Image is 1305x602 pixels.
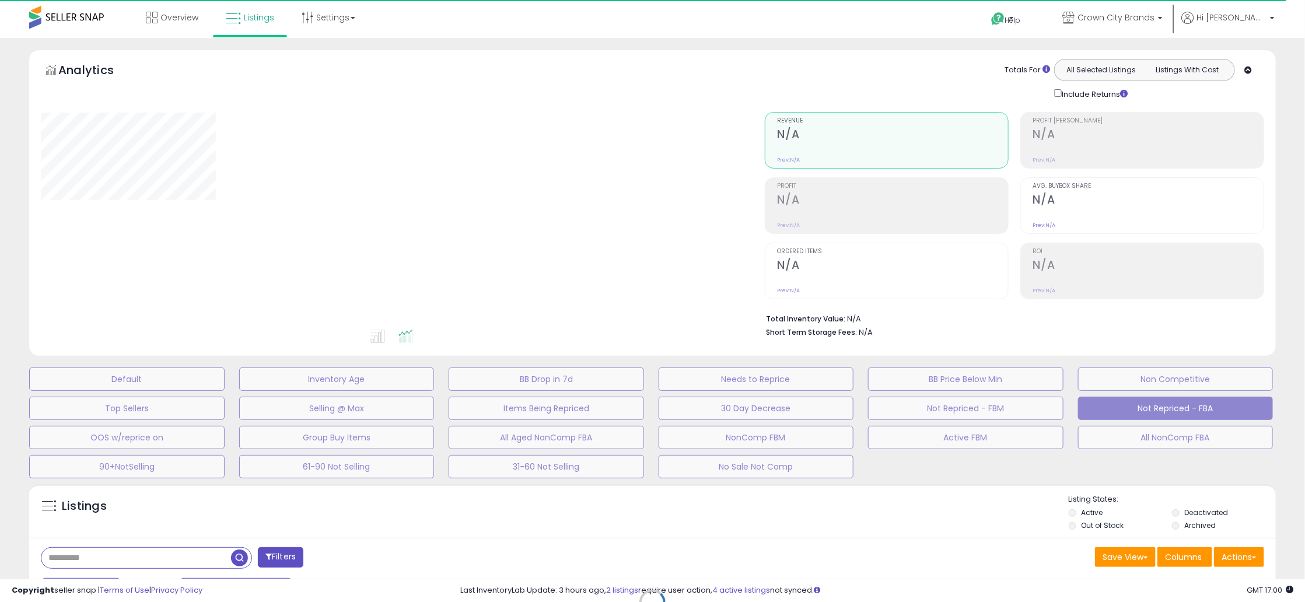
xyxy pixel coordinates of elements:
button: All Selected Listings [1058,62,1145,78]
strong: Copyright [12,584,54,596]
div: Include Returns [1045,87,1142,100]
span: Profit [778,183,1008,190]
button: Active FBM [868,426,1063,449]
li: N/A [767,311,1255,325]
span: Profit [PERSON_NAME] [1033,118,1264,124]
span: Crown City Brands [1077,12,1154,23]
h2: N/A [1033,128,1264,143]
a: Hi [PERSON_NAME] [1181,12,1275,38]
button: 61-90 Not Selling [239,455,435,478]
small: Prev: N/A [1033,156,1056,163]
div: Totals For [1005,65,1050,76]
button: NonComp FBM [659,426,854,449]
b: Short Term Storage Fees: [767,327,858,337]
span: N/A [859,327,873,338]
span: ROI [1033,249,1264,255]
div: seller snap | | [12,585,202,596]
button: Not Repriced - FBA [1078,397,1273,420]
h2: N/A [1033,258,1264,274]
button: All NonComp FBA [1078,426,1273,449]
span: Hi [PERSON_NAME] [1196,12,1266,23]
button: Listings With Cost [1144,62,1231,78]
span: Overview [160,12,198,23]
button: BB Price Below Min [868,367,1063,391]
span: Ordered Items [778,249,1008,255]
small: Prev: N/A [778,222,800,229]
a: Help [982,3,1044,38]
small: Prev: N/A [778,287,800,294]
span: Avg. Buybox Share [1033,183,1264,190]
h2: N/A [1033,193,1264,209]
button: 90+NotSelling [29,455,225,478]
button: 31-60 Not Selling [449,455,644,478]
button: No Sale Not Comp [659,455,854,478]
button: OOS w/reprice on [29,426,225,449]
small: Prev: N/A [1033,222,1056,229]
button: Non Competitive [1078,367,1273,391]
small: Prev: N/A [778,156,800,163]
h2: N/A [778,258,1008,274]
span: Help [1005,15,1021,25]
button: BB Drop in 7d [449,367,644,391]
span: Revenue [778,118,1008,124]
button: 30 Day Decrease [659,397,854,420]
h2: N/A [778,193,1008,209]
button: Selling @ Max [239,397,435,420]
button: Default [29,367,225,391]
i: Get Help [991,12,1005,26]
button: Top Sellers [29,397,225,420]
h2: N/A [778,128,1008,143]
button: Group Buy Items [239,426,435,449]
h5: Analytics [58,62,137,81]
span: Listings [244,12,274,23]
button: Inventory Age [239,367,435,391]
button: Items Being Repriced [449,397,644,420]
b: Total Inventory Value: [767,314,846,324]
small: Prev: N/A [1033,287,1056,294]
button: All Aged NonComp FBA [449,426,644,449]
button: Needs to Reprice [659,367,854,391]
button: Not Repriced - FBM [868,397,1063,420]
